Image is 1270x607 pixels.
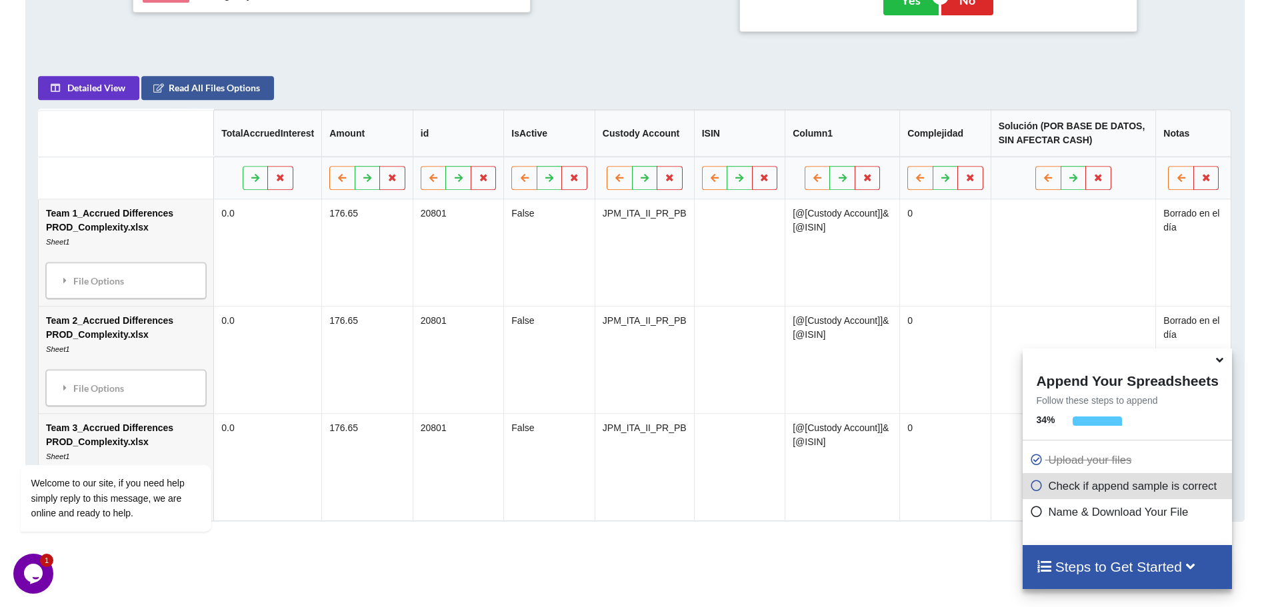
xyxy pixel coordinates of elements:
button: Detailed View [38,76,139,100]
td: Team 2_Accrued Differences PROD_Complexity.xlsx [39,306,213,413]
td: [@[Custody Account]]&[@ISIN] [785,413,900,520]
td: JPM_ITA_II_PR_PB [595,306,694,413]
td: 176.65 [322,413,413,520]
h4: Append Your Spreadsheets [1023,369,1231,389]
th: Column1 [785,110,900,157]
td: False [504,306,595,413]
p: Follow these steps to append [1023,394,1231,407]
td: Team 1_Accrued Differences PROD_Complexity.xlsx [39,199,213,306]
td: 20801 [413,199,504,306]
i: Sheet1 [46,238,69,246]
td: 176.65 [322,306,413,413]
td: 20801 [413,306,504,413]
p: Name & Download Your File [1029,504,1228,520]
iframe: chat widget [13,554,56,594]
th: Custody Account [595,110,694,157]
td: 0 [899,199,991,306]
td: [@[Custody Account]]&[@ISIN] [785,199,900,306]
th: IsActive [504,110,595,157]
td: 0.0 [214,199,322,306]
td: JPM_ITA_II_PR_PB [595,413,694,520]
th: Solución (POR BASE DE DATOS, SIN AFECTAR CASH) [991,110,1156,157]
td: 0.0 [214,306,322,413]
iframe: chat widget [13,344,253,547]
th: id [413,110,504,157]
p: Check if append sample is correct [1029,478,1228,494]
td: Borrado en el día [1156,306,1231,413]
th: TotalAccruedInterest [214,110,322,157]
h4: Steps to Get Started [1036,558,1218,575]
td: 176.65 [322,199,413,306]
td: [@[Custody Account]]&[@ISIN] [785,306,900,413]
td: False [504,413,595,520]
td: JPM_ITA_II_PR_PB [595,199,694,306]
th: ISIN [694,110,785,157]
th: Amount [322,110,413,157]
td: 20801 [413,413,504,520]
td: 0.0 [214,413,322,520]
td: 0 [899,306,991,413]
td: Borrado en el día [1156,199,1231,306]
th: Complejidad [899,110,991,157]
div: File Options [50,267,202,295]
th: Notas [1156,110,1231,157]
td: False [504,199,595,306]
b: 34 % [1036,414,1055,425]
button: Read All Files Options [141,76,274,100]
td: 0 [899,413,991,520]
p: Upload your files [1029,452,1228,468]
